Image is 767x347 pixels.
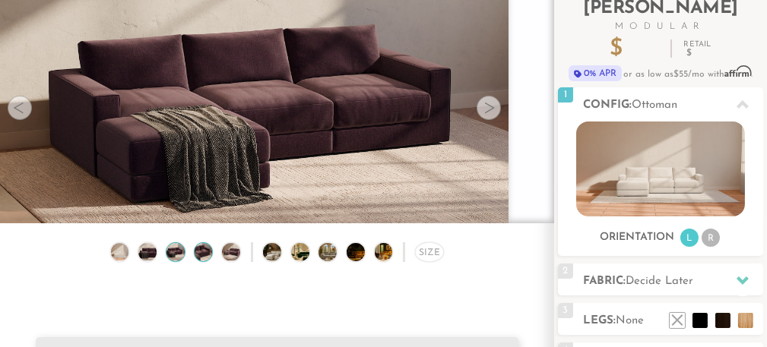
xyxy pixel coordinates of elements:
[220,243,242,261] img: Landon Modular Ottoman no legs 5
[686,49,709,58] em: $
[291,243,323,261] img: DreamSofa Modular Sofa & Sectional Video Presentation 2
[680,229,699,247] li: L
[600,231,674,244] h3: Orientation
[558,22,763,31] span: Modular
[616,315,644,326] span: None
[415,242,444,262] div: Size
[725,66,752,77] span: Affirm
[702,279,756,336] iframe: Chat
[558,65,763,81] p: or as low as /mo with .
[558,303,573,318] span: 3
[576,121,744,216] img: landon-sofa-no_legs-no_pillows-1.jpg
[165,243,186,261] img: Landon Modular Ottoman no legs 3
[569,65,622,81] span: 0% APR
[192,243,214,261] img: Landon Modular Ottoman no legs 4
[137,243,158,261] img: Landon Modular Ottoman no legs 2
[583,96,763,114] h2: Config:
[558,87,573,103] span: 1
[109,243,130,261] img: Landon Modular Ottoman no legs 1
[626,276,693,287] span: Decide Later
[702,229,720,247] li: R
[674,70,689,79] span: $55
[558,263,573,279] span: 2
[583,273,763,290] h2: Fabric:
[263,243,295,261] img: DreamSofa Modular Sofa & Sectional Video Presentation 1
[632,99,677,111] span: Ottoman
[319,243,350,261] img: DreamSofa Modular Sofa & Sectional Video Presentation 3
[610,38,659,61] p: $
[683,41,711,58] p: Retail
[583,312,763,330] h2: Legs:
[375,243,407,261] img: DreamSofa Modular Sofa & Sectional Video Presentation 5
[347,243,379,261] img: DreamSofa Modular Sofa & Sectional Video Presentation 4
